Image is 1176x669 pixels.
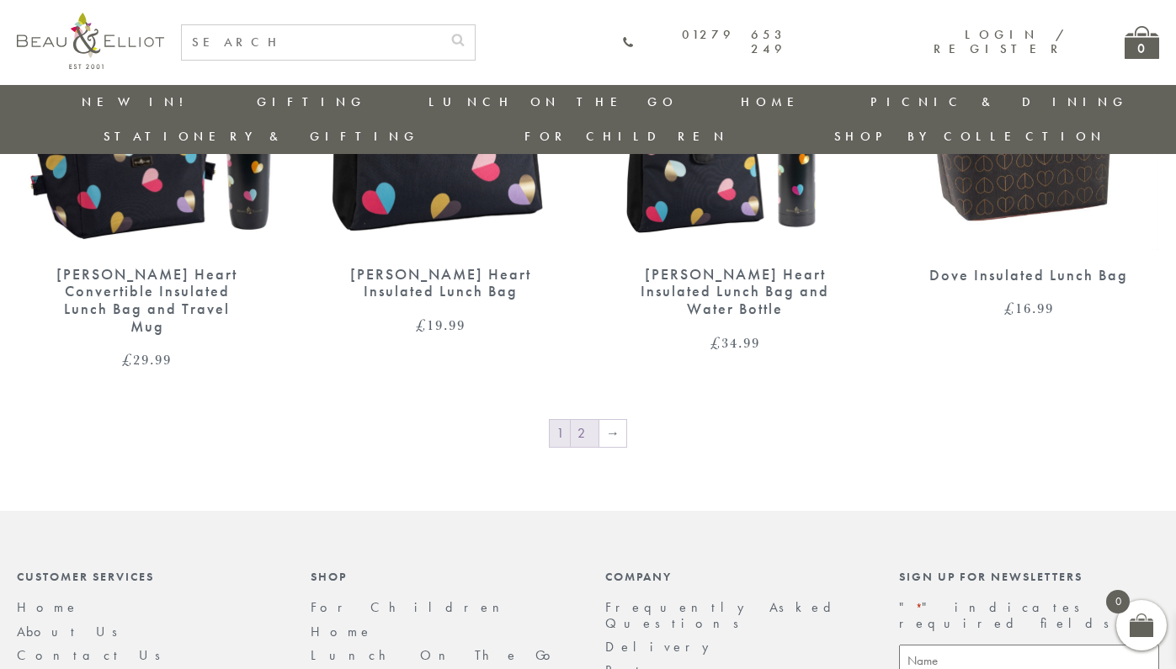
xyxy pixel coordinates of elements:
a: For Children [524,128,729,145]
div: [PERSON_NAME] Heart Insulated Lunch Bag and Water Bottle [635,266,836,318]
span: £ [710,332,721,353]
a: Frequently Asked Questions [605,598,842,631]
a: For Children [311,598,513,616]
span: £ [416,315,427,335]
div: Company [605,570,865,583]
a: Home [311,623,373,640]
a: Delivery [605,638,718,656]
a: Picnic & Dining [870,93,1128,110]
span: 0 [1106,590,1130,613]
span: Page 1 [550,420,570,447]
input: SEARCH [182,25,441,60]
a: Stationery & Gifting [104,128,419,145]
div: Dove Insulated Lunch Bag [929,267,1130,284]
span: £ [122,349,133,369]
span: £ [1004,298,1015,318]
bdi: 16.99 [1004,298,1054,318]
nav: Product Pagination [17,418,1159,452]
p: " " indicates required fields [899,600,1159,631]
a: → [599,420,626,447]
bdi: 19.99 [416,315,466,335]
a: Lunch On The Go [428,93,678,110]
img: logo [17,13,164,69]
a: Home [741,93,808,110]
a: Login / Register [934,26,1066,57]
a: About Us [17,623,129,640]
a: Lunch On The Go [311,646,561,664]
div: [PERSON_NAME] Heart Insulated Lunch Bag [340,266,541,300]
a: Gifting [257,93,366,110]
a: 0 [1125,26,1159,59]
a: Shop by collection [834,128,1106,145]
div: [PERSON_NAME] Heart Convertible Insulated Lunch Bag and Travel Mug [46,266,247,336]
div: Sign up for newsletters [899,570,1159,583]
bdi: 29.99 [122,349,172,369]
a: New in! [82,93,194,110]
a: Home [17,598,79,616]
div: Customer Services [17,570,277,583]
a: Contact Us [17,646,172,664]
div: Shop [311,570,571,583]
a: Page 2 [571,420,599,447]
a: 01279 653 249 [622,28,786,57]
bdi: 34.99 [710,332,760,353]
